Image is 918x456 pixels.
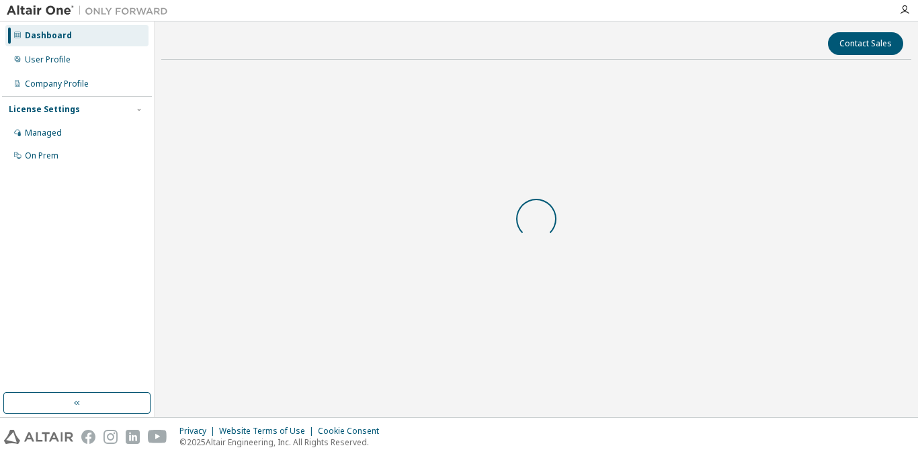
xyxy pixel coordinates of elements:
[179,426,219,437] div: Privacy
[103,430,118,444] img: instagram.svg
[126,430,140,444] img: linkedin.svg
[25,128,62,138] div: Managed
[7,4,175,17] img: Altair One
[219,426,318,437] div: Website Terms of Use
[318,426,387,437] div: Cookie Consent
[81,430,95,444] img: facebook.svg
[4,430,73,444] img: altair_logo.svg
[179,437,387,448] p: © 2025 Altair Engineering, Inc. All Rights Reserved.
[25,30,72,41] div: Dashboard
[148,430,167,444] img: youtube.svg
[828,32,903,55] button: Contact Sales
[25,150,58,161] div: On Prem
[9,104,80,115] div: License Settings
[25,54,71,65] div: User Profile
[25,79,89,89] div: Company Profile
